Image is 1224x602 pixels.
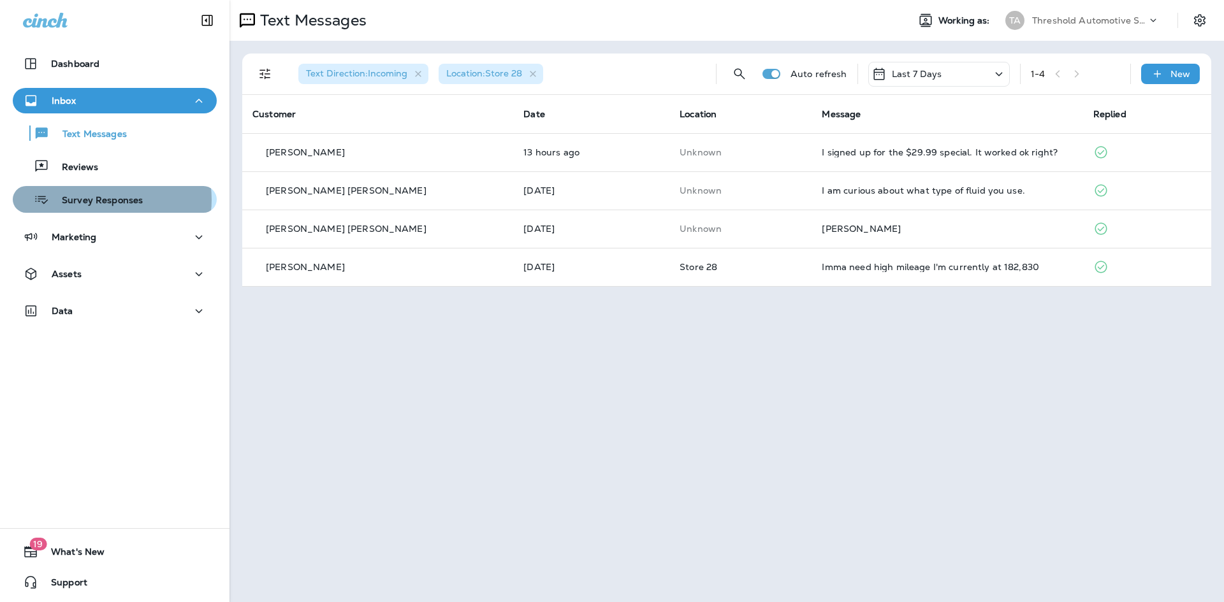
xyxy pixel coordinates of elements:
p: [PERSON_NAME] [266,262,345,272]
p: Aug 18, 2025 05:16 PM [523,147,659,157]
p: Reviews [49,162,98,174]
div: TA [1005,11,1024,30]
p: This customer does not have a last location and the phone number they messaged is not assigned to... [680,147,801,157]
button: Settings [1188,9,1211,32]
p: Threshold Automotive Service dba Grease Monkey [1032,15,1147,25]
p: Text Messages [50,129,127,141]
p: Aug 14, 2025 10:01 AM [523,224,659,234]
span: Customer [252,108,296,120]
p: This customer does not have a last location and the phone number they messaged is not assigned to... [680,224,801,234]
div: Imma need high mileage I'm currently at 182,830 [822,262,1072,272]
div: I am curious about what type of fluid you use. [822,185,1072,196]
p: New [1170,69,1190,79]
span: Text Direction : Incoming [306,68,407,79]
span: Replied [1093,108,1126,120]
button: Collapse Sidebar [189,8,225,33]
p: Aug 17, 2025 05:38 PM [523,185,659,196]
button: Text Messages [13,120,217,147]
p: [PERSON_NAME] [266,147,345,157]
p: Dashboard [51,59,99,69]
p: Aug 13, 2025 12:24 PM [523,262,659,272]
p: Auto refresh [790,69,847,79]
p: Text Messages [255,11,367,30]
button: Filters [252,61,278,87]
button: Dashboard [13,51,217,76]
span: What's New [38,547,105,562]
span: Support [38,577,87,592]
button: Support [13,570,217,595]
span: Store 28 [680,261,717,273]
button: Marketing [13,224,217,250]
span: 19 [29,538,47,550]
p: Marketing [52,232,96,242]
span: Location : Store 28 [446,68,522,79]
p: [PERSON_NAME] [PERSON_NAME] [266,224,426,234]
button: Reviews [13,153,217,180]
span: Working as: [938,15,993,26]
button: Search Messages [727,61,752,87]
button: Data [13,298,217,324]
div: Location:Store 28 [439,64,543,84]
span: Location [680,108,717,120]
div: 1 - 4 [1031,69,1045,79]
p: Assets [52,269,82,279]
button: Assets [13,261,217,287]
span: Message [822,108,861,120]
p: Last 7 Days [892,69,942,79]
button: Inbox [13,88,217,113]
p: [PERSON_NAME] [PERSON_NAME] [266,185,426,196]
div: I signed up for the $29.99 special. It worked ok right? [822,147,1072,157]
p: This customer does not have a last location and the phone number they messaged is not assigned to... [680,185,801,196]
div: Tyson Coupon [822,224,1072,234]
span: Date [523,108,545,120]
p: Survey Responses [49,195,143,207]
div: Text Direction:Incoming [298,64,428,84]
p: Inbox [52,96,76,106]
p: Data [52,306,73,316]
button: Survey Responses [13,186,217,213]
button: 19What's New [13,539,217,564]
